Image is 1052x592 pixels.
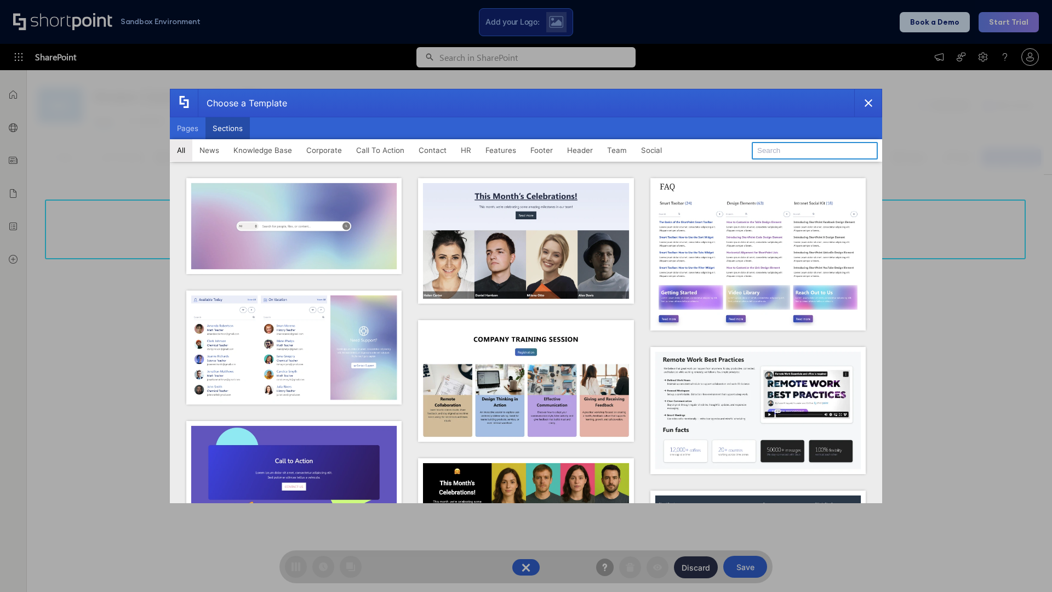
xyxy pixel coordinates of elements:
[192,139,226,161] button: News
[752,142,878,160] input: Search
[170,139,192,161] button: All
[198,89,287,117] div: Choose a Template
[634,139,669,161] button: Social
[997,539,1052,592] iframe: Chat Widget
[349,139,411,161] button: Call To Action
[560,139,600,161] button: Header
[454,139,478,161] button: HR
[600,139,634,161] button: Team
[226,139,299,161] button: Knowledge Base
[205,117,250,139] button: Sections
[523,139,560,161] button: Footer
[478,139,523,161] button: Features
[170,117,205,139] button: Pages
[299,139,349,161] button: Corporate
[411,139,454,161] button: Contact
[170,89,882,503] div: template selector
